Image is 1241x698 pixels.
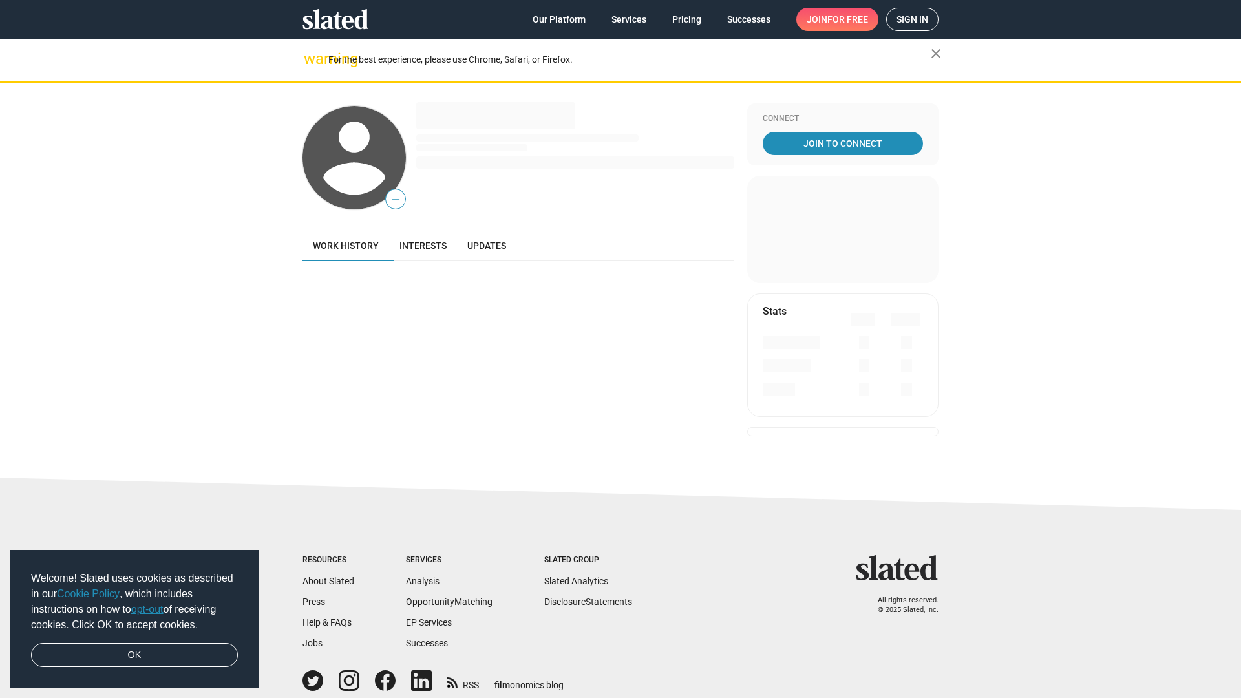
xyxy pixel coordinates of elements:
[386,191,405,208] span: —
[765,132,920,155] span: Join To Connect
[302,617,352,628] a: Help & FAQs
[763,304,787,318] mat-card-title: Stats
[928,46,944,61] mat-icon: close
[447,672,479,692] a: RSS
[302,576,354,586] a: About Slated
[57,588,120,599] a: Cookie Policy
[611,8,646,31] span: Services
[399,240,447,251] span: Interests
[662,8,712,31] a: Pricing
[467,240,506,251] span: Updates
[796,8,878,31] a: Joinfor free
[406,597,493,607] a: OpportunityMatching
[763,114,923,124] div: Connect
[763,132,923,155] a: Join To Connect
[672,8,701,31] span: Pricing
[494,669,564,692] a: filmonomics blog
[302,597,325,607] a: Press
[406,576,440,586] a: Analysis
[544,576,608,586] a: Slated Analytics
[827,8,868,31] span: for free
[406,617,452,628] a: EP Services
[601,8,657,31] a: Services
[328,51,931,69] div: For the best experience, please use Chrome, Safari, or Firefox.
[864,596,939,615] p: All rights reserved. © 2025 Slated, Inc.
[886,8,939,31] a: Sign in
[389,230,457,261] a: Interests
[807,8,868,31] span: Join
[522,8,596,31] a: Our Platform
[302,555,354,566] div: Resources
[717,8,781,31] a: Successes
[544,555,632,566] div: Slated Group
[896,8,928,30] span: Sign in
[302,230,389,261] a: Work history
[727,8,770,31] span: Successes
[406,638,448,648] a: Successes
[31,643,238,668] a: dismiss cookie message
[302,638,323,648] a: Jobs
[544,597,632,607] a: DisclosureStatements
[10,550,259,688] div: cookieconsent
[457,230,516,261] a: Updates
[131,604,164,615] a: opt-out
[533,8,586,31] span: Our Platform
[304,51,319,67] mat-icon: warning
[313,240,379,251] span: Work history
[494,680,510,690] span: film
[406,555,493,566] div: Services
[31,571,238,633] span: Welcome! Slated uses cookies as described in our , which includes instructions on how to of recei...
